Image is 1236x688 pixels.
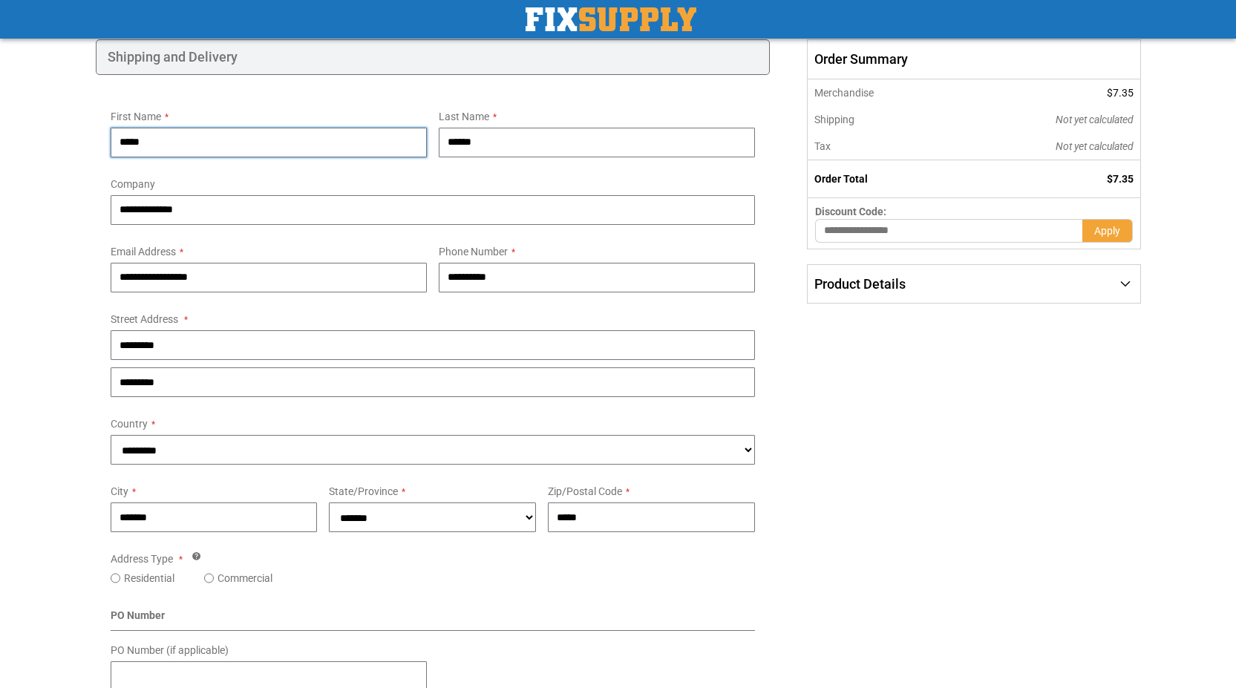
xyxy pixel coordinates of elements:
span: Last Name [439,111,489,122]
span: Zip/Postal Code [548,485,622,497]
span: City [111,485,128,497]
span: Shipping [814,114,854,125]
span: $7.35 [1107,173,1134,185]
span: Company [111,178,155,190]
span: Not yet calculated [1056,114,1134,125]
div: PO Number [111,608,756,631]
span: Discount Code: [815,206,886,217]
span: Address Type [111,553,173,565]
span: Product Details [814,276,906,292]
span: Street Address [111,313,178,325]
a: store logo [526,7,696,31]
span: First Name [111,111,161,122]
span: $7.35 [1107,87,1134,99]
img: Fix Industrial Supply [526,7,696,31]
label: Commercial [218,571,272,586]
th: Tax [808,133,955,160]
button: Apply [1082,219,1133,243]
div: Shipping and Delivery [96,39,771,75]
span: Order Summary [807,39,1140,79]
span: Email Address [111,246,176,258]
span: PO Number (if applicable) [111,644,229,656]
span: Country [111,418,148,430]
strong: Order Total [814,173,868,185]
label: Residential [124,571,174,586]
span: State/Province [329,485,398,497]
span: Not yet calculated [1056,140,1134,152]
span: Apply [1094,225,1120,237]
span: Phone Number [439,246,508,258]
th: Merchandise [808,79,955,106]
